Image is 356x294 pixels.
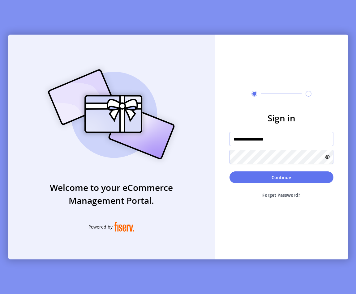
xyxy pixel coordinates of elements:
h3: Sign in [229,111,333,124]
h3: Welcome to your eCommerce Management Portal. [8,181,215,207]
img: card_Illustration.svg [39,62,184,166]
button: Continue [229,171,333,183]
button: Forget Password? [229,187,333,203]
span: Powered by [88,224,113,230]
